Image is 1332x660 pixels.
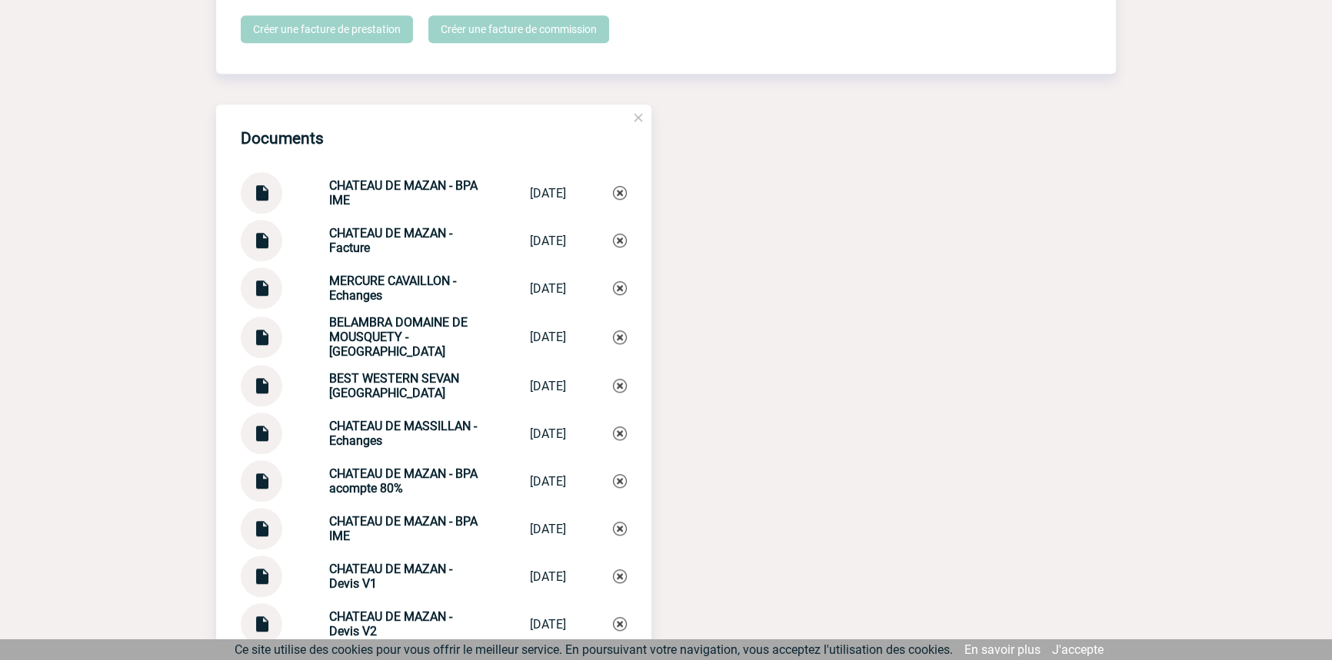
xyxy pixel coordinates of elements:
[530,617,566,632] div: [DATE]
[530,379,566,393] div: [DATE]
[613,379,627,393] img: Supprimer
[530,569,566,584] div: [DATE]
[1052,642,1104,657] a: J'accepte
[241,15,413,43] a: Créer une facture de prestation
[235,642,953,657] span: Ce site utilise des cookies pour vous offrir le meilleur service. En poursuivant votre navigation...
[964,642,1041,657] a: En savoir plus
[329,371,459,400] strong: BEST WESTERN SEVAN [GEOGRAPHIC_DATA]
[329,178,478,207] strong: CHATEAU DE MAZAN - BPA IME
[613,569,627,583] img: Supprimer
[530,186,566,201] div: [DATE]
[613,474,627,488] img: Supprimer
[613,281,627,295] img: Supprimer
[530,281,566,296] div: [DATE]
[530,522,566,536] div: [DATE]
[613,426,627,440] img: Supprimer
[329,514,478,543] strong: CHATEAU DE MAZAN - BPA IME
[329,562,452,591] strong: CHATEAU DE MAZAN - Devis V1
[241,129,324,148] h4: Documents
[329,274,456,303] strong: MERCURE CAVAILLON - Echanges
[613,330,627,344] img: Supprimer
[631,111,645,124] img: close.png
[530,330,566,344] div: [DATE]
[530,234,566,248] div: [DATE]
[530,426,566,441] div: [DATE]
[613,522,627,536] img: Supprimer
[329,609,452,638] strong: CHATEAU DE MAZAN - Devis V2
[428,15,609,43] a: Créer une facture de commission
[329,466,478,496] strong: CHATEAU DE MAZAN - BPA acompte 80%
[329,419,477,448] strong: CHATEAU DE MASSILLAN - Echanges
[613,617,627,631] img: Supprimer
[329,315,468,359] strong: BELAMBRA DOMAINE DE MOUSQUETY - [GEOGRAPHIC_DATA]
[530,474,566,489] div: [DATE]
[329,226,452,255] strong: CHATEAU DE MAZAN - Facture
[613,186,627,200] img: Supprimer
[613,234,627,247] img: Supprimer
